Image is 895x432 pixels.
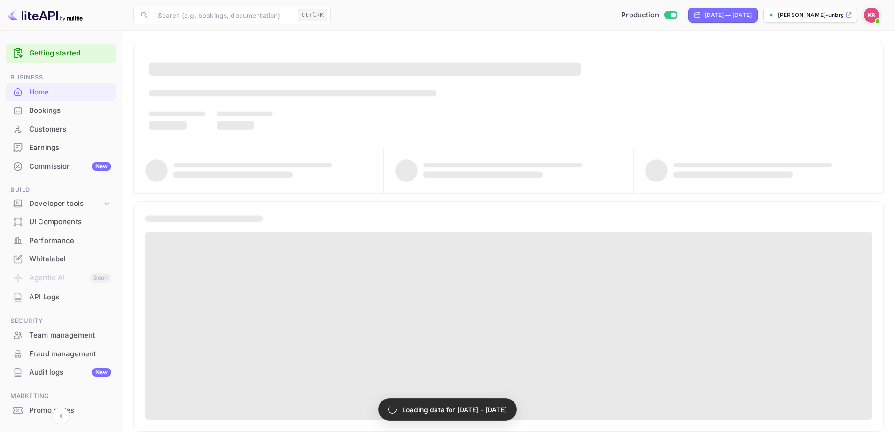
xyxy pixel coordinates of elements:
[29,217,111,228] div: UI Components
[6,83,116,101] a: Home
[29,330,111,341] div: Team management
[6,120,116,139] div: Customers
[6,250,116,268] div: Whitelabel
[6,326,116,344] a: Team management
[8,8,83,23] img: LiteAPI logo
[29,87,111,98] div: Home
[29,161,111,172] div: Commission
[53,408,70,424] button: Collapse navigation
[6,185,116,195] span: Build
[6,102,116,119] a: Bookings
[705,11,752,19] div: [DATE] — [DATE]
[6,139,116,157] div: Earnings
[29,142,111,153] div: Earnings
[29,105,111,116] div: Bookings
[402,405,507,415] p: Loading data for [DATE] - [DATE]
[6,401,116,419] a: Promo codes
[29,124,111,135] div: Customers
[6,139,116,156] a: Earnings
[778,11,843,19] p: [PERSON_NAME]-unbrg.[PERSON_NAME]...
[6,157,116,176] div: CommissionNew
[6,157,116,175] a: CommissionNew
[6,345,116,362] a: Fraud management
[29,254,111,265] div: Whitelabel
[6,316,116,326] span: Security
[6,232,116,250] div: Performance
[6,250,116,267] a: Whitelabel
[6,120,116,138] a: Customers
[6,213,116,231] div: UI Components
[6,391,116,401] span: Marketing
[6,72,116,83] span: Business
[6,196,116,212] div: Developer tools
[298,9,327,21] div: Ctrl+K
[6,213,116,230] a: UI Components
[621,10,659,21] span: Production
[6,288,116,306] a: API Logs
[29,198,102,209] div: Developer tools
[29,349,111,360] div: Fraud management
[6,401,116,420] div: Promo codes
[92,162,111,171] div: New
[29,48,111,59] a: Getting started
[6,44,116,63] div: Getting started
[864,8,879,23] img: Kobus Roux
[92,368,111,377] div: New
[29,405,111,416] div: Promo codes
[6,288,116,306] div: API Logs
[29,292,111,303] div: API Logs
[617,10,681,21] div: Switch to Sandbox mode
[152,6,294,24] input: Search (e.g. bookings, documentation)
[29,367,111,378] div: Audit logs
[6,363,116,381] a: Audit logsNew
[6,102,116,120] div: Bookings
[6,345,116,363] div: Fraud management
[6,363,116,382] div: Audit logsNew
[6,232,116,249] a: Performance
[6,83,116,102] div: Home
[29,236,111,246] div: Performance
